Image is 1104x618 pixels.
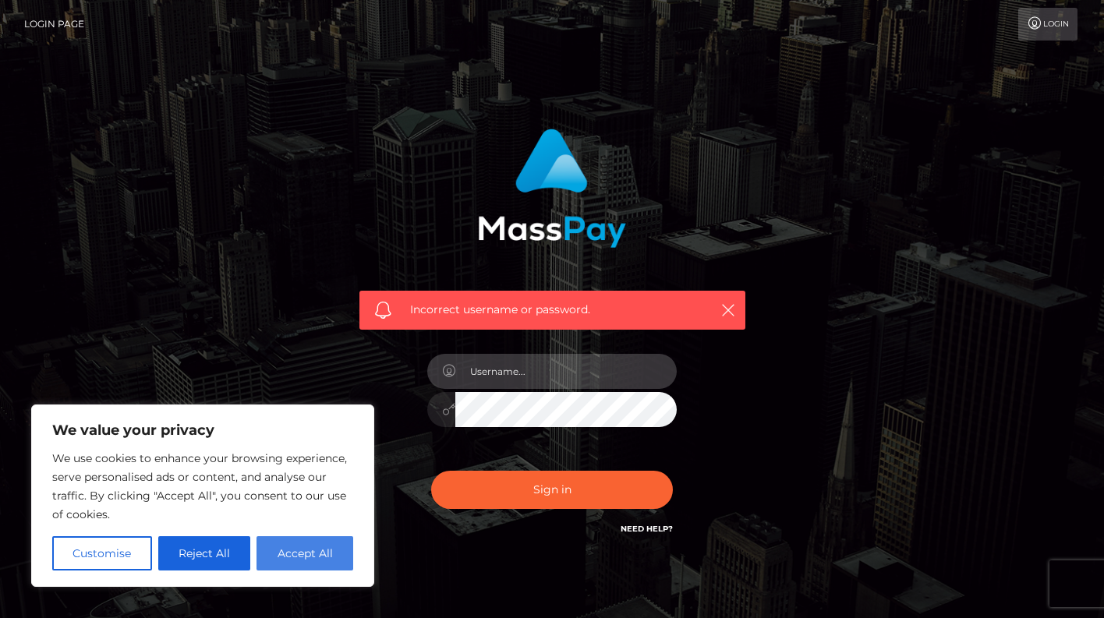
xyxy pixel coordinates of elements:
p: We use cookies to enhance your browsing experience, serve personalised ads or content, and analys... [52,449,353,524]
a: Login [1018,8,1077,41]
img: MassPay Login [478,129,626,248]
p: We value your privacy [52,421,353,440]
a: Login Page [24,8,84,41]
button: Customise [52,536,152,570]
button: Accept All [257,536,353,570]
div: We value your privacy [31,404,374,587]
span: Incorrect username or password. [410,302,695,318]
input: Username... [455,354,677,389]
button: Reject All [158,536,251,570]
a: Need Help? [621,524,673,534]
button: Sign in [431,471,673,509]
